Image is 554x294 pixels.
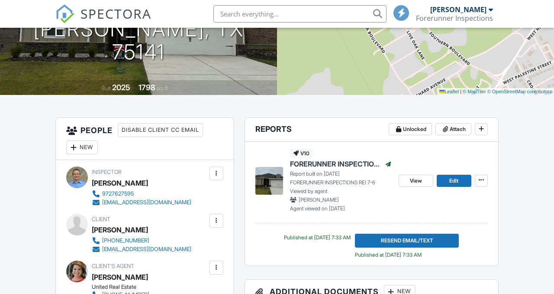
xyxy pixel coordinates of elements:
[81,4,151,23] span: SPECTORA
[92,236,191,245] a: [PHONE_NUMBER]
[213,5,387,23] input: Search everything...
[487,89,552,94] a: © OpenStreetMap contributors
[138,83,155,92] div: 1798
[92,216,110,222] span: Client
[430,5,486,14] div: [PERSON_NAME]
[92,245,191,254] a: [EMAIL_ADDRESS][DOMAIN_NAME]
[102,237,149,244] div: [PHONE_NUMBER]
[92,223,148,236] div: [PERSON_NAME]
[92,169,122,175] span: Inspector
[92,176,148,189] div: [PERSON_NAME]
[416,14,493,23] div: Forerunner Inspections
[102,199,191,206] div: [EMAIL_ADDRESS][DOMAIN_NAME]
[101,85,111,91] span: Built
[112,83,130,92] div: 2025
[102,190,134,197] div: 9727627595
[463,89,486,94] a: © MapTiler
[92,189,191,198] a: 9727627595
[118,123,203,137] div: Disable Client CC Email
[92,271,148,284] a: [PERSON_NAME]
[55,12,151,30] a: SPECTORA
[92,284,214,291] div: United Real Estate
[66,140,98,154] div: New
[102,246,191,253] div: [EMAIL_ADDRESS][DOMAIN_NAME]
[55,4,74,23] img: The Best Home Inspection Software - Spectora
[460,89,461,94] span: |
[56,118,234,160] h3: People
[439,89,459,94] a: Leaflet
[92,263,134,269] span: Client's Agent
[157,85,169,91] span: sq. ft.
[92,198,191,207] a: [EMAIL_ADDRESS][DOMAIN_NAME]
